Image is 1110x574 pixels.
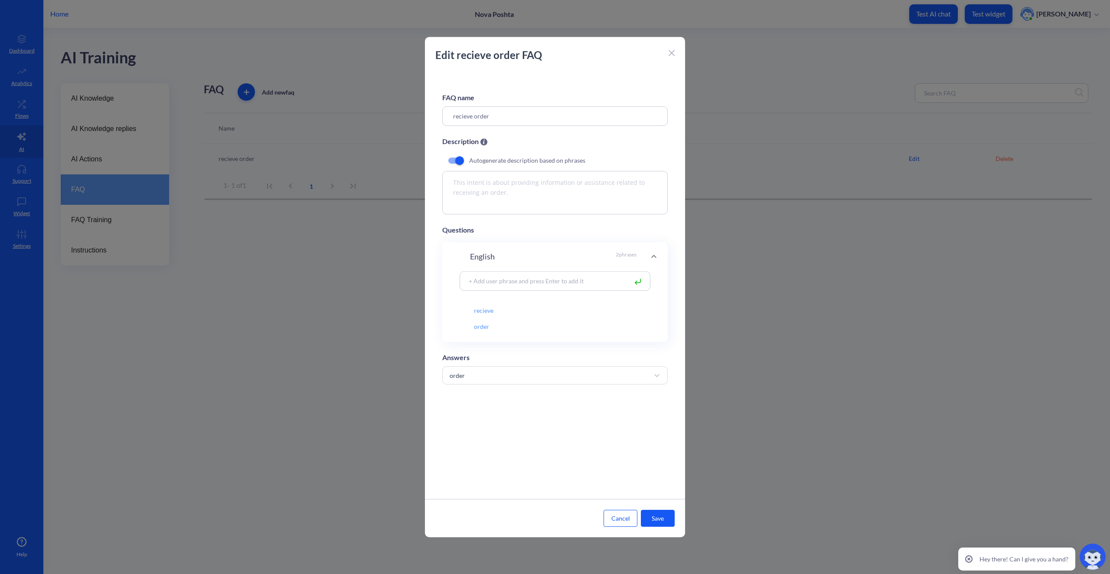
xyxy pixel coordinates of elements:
div: FAQ name [442,92,668,103]
button: Cancel [604,510,637,527]
textarea: This intent is about providing information or assistance related to receiving an order. [442,171,668,214]
p: Hey there! Can I give you a hand? [979,554,1068,564]
p: 2 phrases [616,251,637,262]
p: Edit recieve order FAQ [435,47,665,63]
input: Type name [442,106,668,126]
div: Answers [442,352,668,363]
input: + Add user phrase and press Enter to add it [464,276,627,286]
div: Questions [442,225,668,235]
img: copilot-icon.svg [1080,544,1106,570]
div: English2phrases [442,242,668,271]
div: order [450,371,465,380]
p: English [470,251,495,262]
p: Autogenerate description based on phrases [469,156,585,165]
div: Description [442,136,668,147]
button: Save [641,510,675,527]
